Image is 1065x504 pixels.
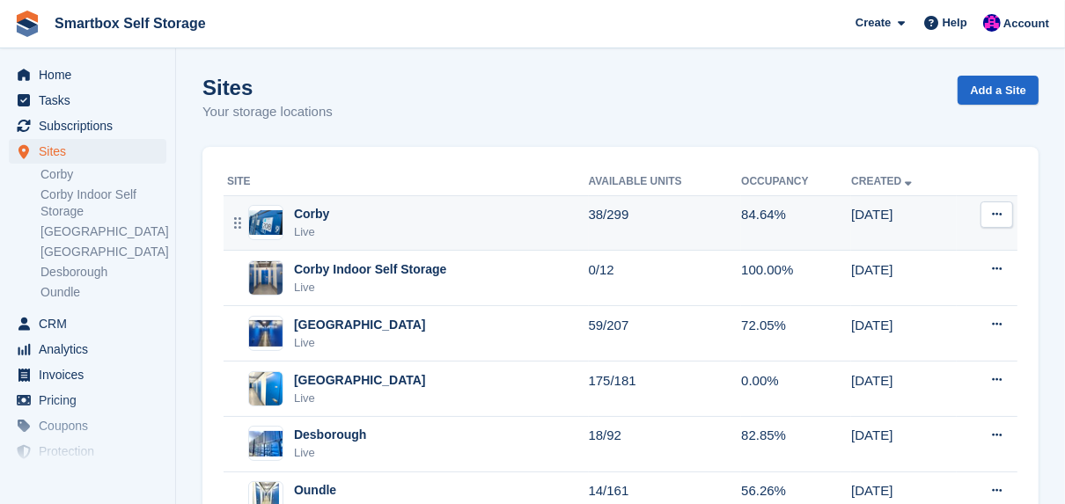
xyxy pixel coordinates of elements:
[294,316,426,334] div: [GEOGRAPHIC_DATA]
[202,76,333,99] h1: Sites
[851,251,957,306] td: [DATE]
[249,431,283,457] img: Image of Desborough site
[943,14,967,32] span: Help
[39,337,144,362] span: Analytics
[741,195,851,251] td: 84.64%
[1003,15,1049,33] span: Account
[589,195,742,251] td: 38/299
[741,362,851,417] td: 0.00%
[589,168,742,196] th: Available Units
[249,320,283,346] img: Image of Stamford site
[589,416,742,471] td: 18/92
[40,244,166,260] a: [GEOGRAPHIC_DATA]
[9,362,166,387] a: menu
[40,284,166,301] a: Oundle
[249,372,283,405] img: Image of Leicester site
[851,416,957,471] td: [DATE]
[294,444,366,462] div: Live
[851,175,915,187] a: Created
[202,102,333,122] p: Your storage locations
[9,62,166,87] a: menu
[249,261,283,295] img: Image of Corby Indoor Self Storage site
[39,362,144,387] span: Invoices
[741,416,851,471] td: 82.85%
[9,388,166,413] a: menu
[40,223,166,240] a: [GEOGRAPHIC_DATA]
[39,113,144,138] span: Subscriptions
[39,413,144,438] span: Coupons
[39,388,144,413] span: Pricing
[958,76,1039,105] a: Add a Site
[294,205,329,223] div: Corby
[39,139,144,164] span: Sites
[9,311,166,336] a: menu
[294,481,336,500] div: Oundle
[851,195,957,251] td: [DATE]
[294,279,446,296] div: Live
[40,264,166,281] a: Desborough
[39,439,144,464] span: Protection
[589,306,742,362] td: 59/207
[741,251,851,306] td: 100.00%
[851,362,957,417] td: [DATE]
[9,337,166,362] a: menu
[856,14,891,32] span: Create
[294,371,426,390] div: [GEOGRAPHIC_DATA]
[294,334,426,352] div: Live
[224,168,589,196] th: Site
[741,306,851,362] td: 72.05%
[294,223,329,241] div: Live
[14,11,40,37] img: stora-icon-8386f47178a22dfd0bd8f6a31ec36ba5ce8667c1dd55bd0f319d3a0aa187defe.svg
[851,306,957,362] td: [DATE]
[9,139,166,164] a: menu
[9,88,166,113] a: menu
[39,311,144,336] span: CRM
[9,413,166,438] a: menu
[40,166,166,183] a: Corby
[294,390,426,407] div: Live
[589,362,742,417] td: 175/181
[9,439,166,464] a: menu
[249,210,283,236] img: Image of Corby site
[40,186,166,220] a: Corby Indoor Self Storage
[294,260,446,279] div: Corby Indoor Self Storage
[39,62,144,87] span: Home
[589,251,742,306] td: 0/12
[983,14,1001,32] img: Sam Austin
[9,113,166,138] a: menu
[741,168,851,196] th: Occupancy
[39,88,144,113] span: Tasks
[48,9,213,38] a: Smartbox Self Storage
[294,426,366,444] div: Desborough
